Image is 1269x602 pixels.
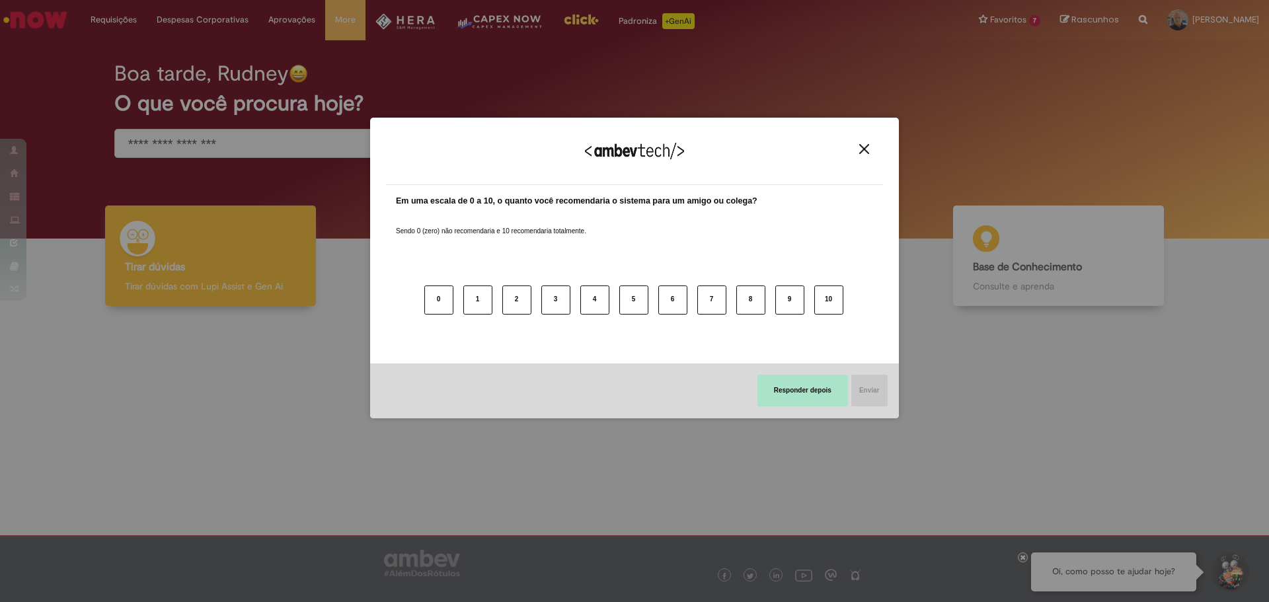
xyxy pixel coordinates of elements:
button: 7 [697,285,726,315]
label: Em uma escala de 0 a 10, o quanto você recomendaria o sistema para um amigo ou colega? [396,195,757,207]
button: Close [855,143,873,155]
button: 4 [580,285,609,315]
button: 2 [502,285,531,315]
img: Close [859,144,869,154]
img: Logo Ambevtech [585,143,684,159]
button: 0 [424,285,453,315]
button: 8 [736,285,765,315]
button: 3 [541,285,570,315]
button: 1 [463,285,492,315]
label: Sendo 0 (zero) não recomendaria e 10 recomendaria totalmente. [396,211,586,236]
button: 10 [814,285,843,315]
button: Responder depois [757,375,848,406]
button: 9 [775,285,804,315]
button: 6 [658,285,687,315]
button: 5 [619,285,648,315]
